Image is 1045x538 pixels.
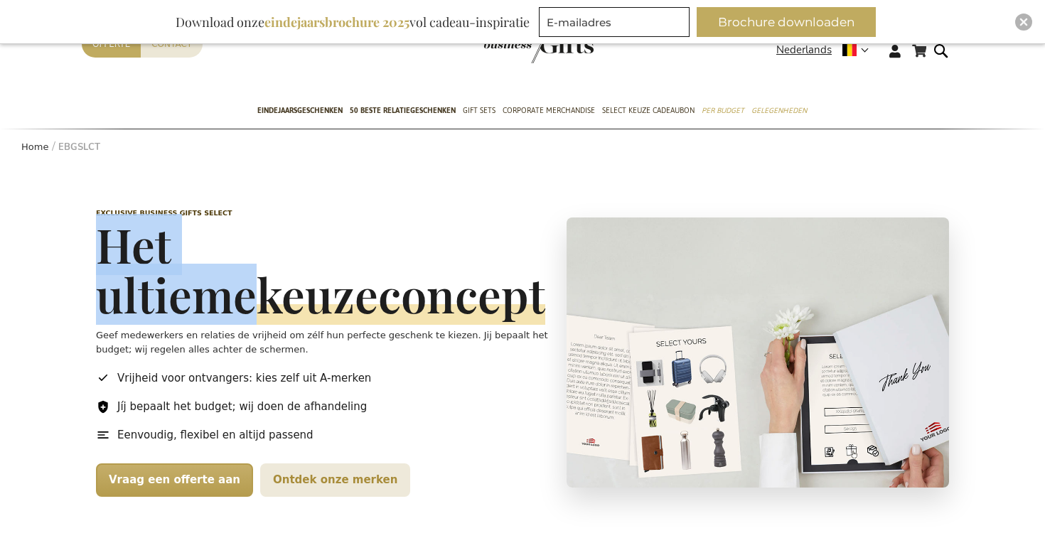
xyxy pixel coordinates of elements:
p: Exclusive Business Gifts Select [96,208,555,218]
span: Gelegenheden [751,103,807,118]
span: Gift Sets [463,103,495,118]
h1: Het ultieme [96,220,555,319]
button: Brochure downloaden [697,7,876,37]
span: Per Budget [702,103,744,118]
b: eindejaarsbrochure 2025 [264,14,409,31]
form: marketing offers and promotions [539,7,694,41]
span: keuzeconcept [257,264,545,325]
strong: EBGSLCT [58,141,100,154]
div: Close [1015,14,1032,31]
li: Jíj bepaalt het budget; wij doen de afhandeling [96,399,555,415]
a: Ontdek onze merken [260,463,410,497]
span: Nederlands [776,42,832,58]
input: E-mailadres [539,7,690,37]
img: Select geschenkconcept [567,217,949,488]
span: Select Keuze Cadeaubon [602,103,695,118]
span: Corporate Merchandise [503,103,595,118]
div: Nederlands [776,42,878,58]
a: Home [21,141,48,152]
li: Vrijheid voor ontvangers: kies zelf uit A-merken [96,370,555,387]
div: Download onze vol cadeau-inspiratie [169,7,536,37]
img: Close [1019,18,1028,26]
a: Contact [141,31,203,58]
p: Geef medewerkers en relaties de vrijheid om zélf hun perfecte geschenk te kiezen. Jij bepaalt het... [96,328,555,356]
a: Vraag een offerte aan [96,463,253,497]
a: Offerte [82,31,141,58]
li: Eenvoudig, flexibel en altijd passend [96,427,555,443]
span: Eindejaarsgeschenken [257,103,343,118]
span: 50 beste relatiegeschenken [350,103,456,118]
